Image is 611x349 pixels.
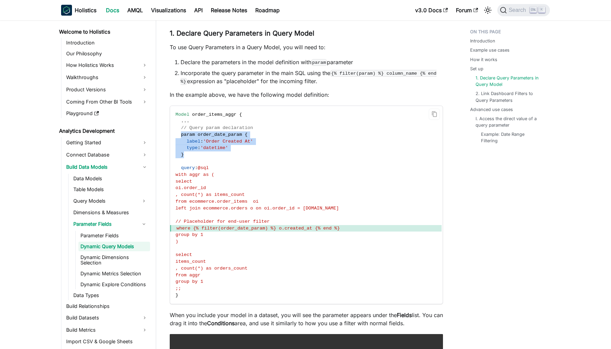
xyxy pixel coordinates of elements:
[203,139,253,144] span: 'Order Created At'
[175,232,203,237] span: group by 1
[187,139,201,144] span: label
[175,293,178,298] span: }
[71,291,150,300] a: Data Types
[64,137,150,148] a: Getting Started
[198,145,200,150] span: :
[207,320,235,327] strong: Conditions
[198,132,242,137] span: order_date_param
[470,38,495,44] a: Introduction
[470,66,483,72] a: Set up
[476,75,543,88] a: 1. Declare Query Parameters in Query Model
[71,219,138,229] a: Parameter Fields
[102,5,123,16] a: Docs
[184,118,187,124] span: .
[476,115,543,128] a: I. Access the direct value of a query parameter
[78,231,150,240] a: Parameter Fields
[411,5,452,16] a: v3.0 Docs
[123,5,147,16] a: AMQL
[198,165,209,170] span: @sql
[482,5,493,16] button: Switch between dark and light mode (currently light mode)
[64,149,150,160] a: Connect Database
[200,145,228,150] span: 'datetime'
[187,118,189,124] span: .
[175,172,214,177] span: with aggr as (
[170,91,443,99] p: In the example above, we have the following model definition:
[429,109,440,120] button: Copy code to clipboard
[57,27,150,37] a: Welcome to Holistics
[181,118,184,124] span: .
[175,179,192,184] span: select
[181,132,195,137] span: param
[64,109,150,118] a: Playground
[54,20,156,349] nav: Docs sidebar
[476,90,543,103] a: 2. Link Dashboard Filters to Query Parameters
[71,174,150,183] a: Data Models
[175,259,206,264] span: items_count
[175,252,192,257] span: select
[64,72,150,83] a: Walkthroughs
[481,131,540,144] a: Example: Date Range Filtering
[138,219,150,229] button: Collapse sidebar category 'Parameter Fields'
[64,96,150,107] a: Coming From Other BI Tools
[245,132,247,137] span: {
[397,312,412,318] strong: Fields
[64,325,150,335] a: Build Metrics
[170,43,443,51] p: To use Query Parameters in a Query Model, you will need to:
[175,279,203,284] span: group by 1
[61,5,96,16] a: HolisticsHolistics
[538,7,545,13] kbd: K
[175,192,245,197] span: , count(*) as items_count
[181,152,184,157] span: }
[200,139,203,144] span: :
[207,5,251,16] a: Release Notes
[64,38,150,48] a: Introduction
[61,5,72,16] img: Holistics
[181,69,443,85] li: Incorporate the query parameter in the main SQL using the expression as "placeholder" for the inc...
[64,337,150,346] a: Import CSV & Google Sheets
[190,5,207,16] a: API
[64,60,150,71] a: How Holistics Works
[181,70,437,85] code: {% filter(param) %} column_name {% end %}
[64,162,150,172] a: Build Data Models
[78,242,150,251] a: Dynamic Query Models
[452,5,482,16] a: Forum
[78,280,150,289] a: Dynamic Explore Conditions
[181,58,443,66] li: Declare the parameters in the model definition with parameter
[251,5,284,16] a: Roadmap
[64,49,150,58] a: Our Philosophy
[175,185,206,190] span: oi.order_id
[175,199,259,204] span: from ecommerce.order_items oi
[64,301,150,311] a: Build Relationships
[175,273,200,278] span: from aggr
[71,196,138,206] a: Query Models
[57,126,150,136] a: Analytics Development
[175,239,178,244] span: )
[170,29,443,38] h3: 1. Declare Query Parameters in Query Model
[181,125,253,130] span: // Query param declaration
[192,112,237,117] span: order_items_aggr
[175,206,339,211] span: left join ecommerce.orders o on oi.order_id = [DOMAIN_NAME]
[311,59,327,66] code: param
[175,219,270,224] span: // Placeholder for end-user filter
[175,286,181,291] span: ;;
[147,5,190,16] a: Visualizations
[497,4,550,16] button: Search (Ctrl+K)
[78,253,150,268] a: Dynamic Dimensions Selection
[181,165,195,170] span: query
[71,208,150,217] a: Dimensions & Measures
[175,266,247,271] span: , count(*) as orders_count
[170,311,443,327] p: When you include your model in a dataset, you will see the parameter appears under the list. You ...
[177,226,340,231] span: where {% filter(order_date_param) %} o.created_at {% end %}
[75,6,96,14] b: Holistics
[175,112,189,117] span: Model
[470,56,497,63] a: How it works
[239,112,242,117] span: {
[64,84,150,95] a: Product Versions
[195,165,198,170] span: :
[64,312,150,323] a: Build Datasets
[470,106,513,113] a: Advanced use cases
[78,269,150,278] a: Dynamic Metrics Selection
[470,47,510,53] a: Example use cases
[71,185,150,194] a: Table Models
[507,7,530,13] span: Search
